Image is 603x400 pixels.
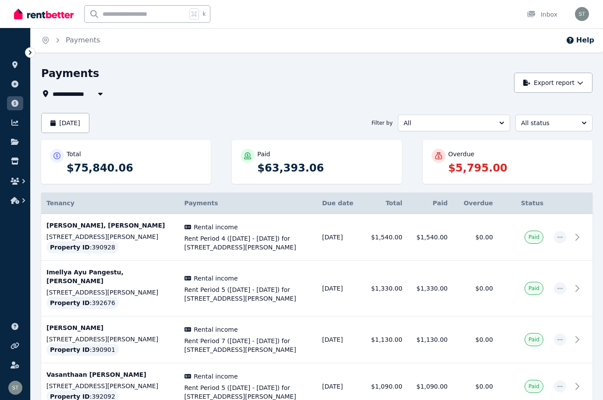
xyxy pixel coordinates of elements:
[529,285,539,292] span: Paid
[46,382,174,390] p: [STREET_ADDRESS][PERSON_NAME]
[50,243,90,252] span: Property ID
[46,297,119,309] div: : 392676
[31,28,110,53] nav: Breadcrumb
[67,161,202,175] p: $75,840.06
[448,150,475,158] p: Overdue
[573,370,594,391] iframe: Intercom live chat
[46,221,174,230] p: [PERSON_NAME], [PERSON_NAME]
[46,335,174,344] p: [STREET_ADDRESS][PERSON_NAME]
[14,7,74,21] img: RentBetter
[184,234,312,252] span: Rent Period 4 ([DATE] - [DATE]) for [STREET_ADDRESS][PERSON_NAME]
[41,67,99,81] h1: Payments
[184,200,218,207] span: Payments
[317,261,362,316] td: [DATE]
[257,161,393,175] p: $63,393.06
[404,119,492,127] span: All
[527,10,557,19] div: Inbox
[575,7,589,21] img: Samantha Thomas
[46,232,174,241] p: [STREET_ADDRESS][PERSON_NAME]
[475,234,493,241] span: $0.00
[317,193,362,214] th: Due date
[372,119,393,126] span: Filter by
[194,372,238,381] span: Rental income
[529,383,539,390] span: Paid
[498,193,549,214] th: Status
[408,193,453,214] th: Paid
[41,193,179,214] th: Tenancy
[184,285,312,303] span: Rent Period 5 ([DATE] - [DATE]) for [STREET_ADDRESS][PERSON_NAME]
[194,325,238,334] span: Rental income
[46,268,174,285] p: Imellya Ayu Pangestu, [PERSON_NAME]
[453,193,498,214] th: Overdue
[46,344,119,356] div: : 390901
[475,383,493,390] span: $0.00
[514,73,592,93] button: Export report
[448,161,584,175] p: $5,795.00
[362,316,408,363] td: $1,130.00
[194,223,238,232] span: Rental income
[50,345,90,354] span: Property ID
[475,336,493,343] span: $0.00
[362,261,408,316] td: $1,330.00
[362,193,408,214] th: Total
[46,288,174,297] p: [STREET_ADDRESS][PERSON_NAME]
[362,214,408,261] td: $1,540.00
[202,11,206,18] span: k
[521,119,575,127] span: All status
[257,150,270,158] p: Paid
[529,234,539,241] span: Paid
[317,316,362,363] td: [DATE]
[529,336,539,343] span: Paid
[515,115,592,131] button: All status
[8,381,22,395] img: Samantha Thomas
[50,298,90,307] span: Property ID
[67,150,81,158] p: Total
[408,316,453,363] td: $1,130.00
[408,214,453,261] td: $1,540.00
[475,285,493,292] span: $0.00
[408,261,453,316] td: $1,330.00
[317,214,362,261] td: [DATE]
[184,337,312,354] span: Rent Period 7 ([DATE] - [DATE]) for [STREET_ADDRESS][PERSON_NAME]
[46,370,174,379] p: Vasanthaan [PERSON_NAME]
[41,113,89,133] button: [DATE]
[398,115,510,131] button: All
[46,323,174,332] p: [PERSON_NAME]
[566,35,594,46] button: Help
[66,36,100,44] a: Payments
[46,241,119,253] div: : 390928
[194,274,238,283] span: Rental income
